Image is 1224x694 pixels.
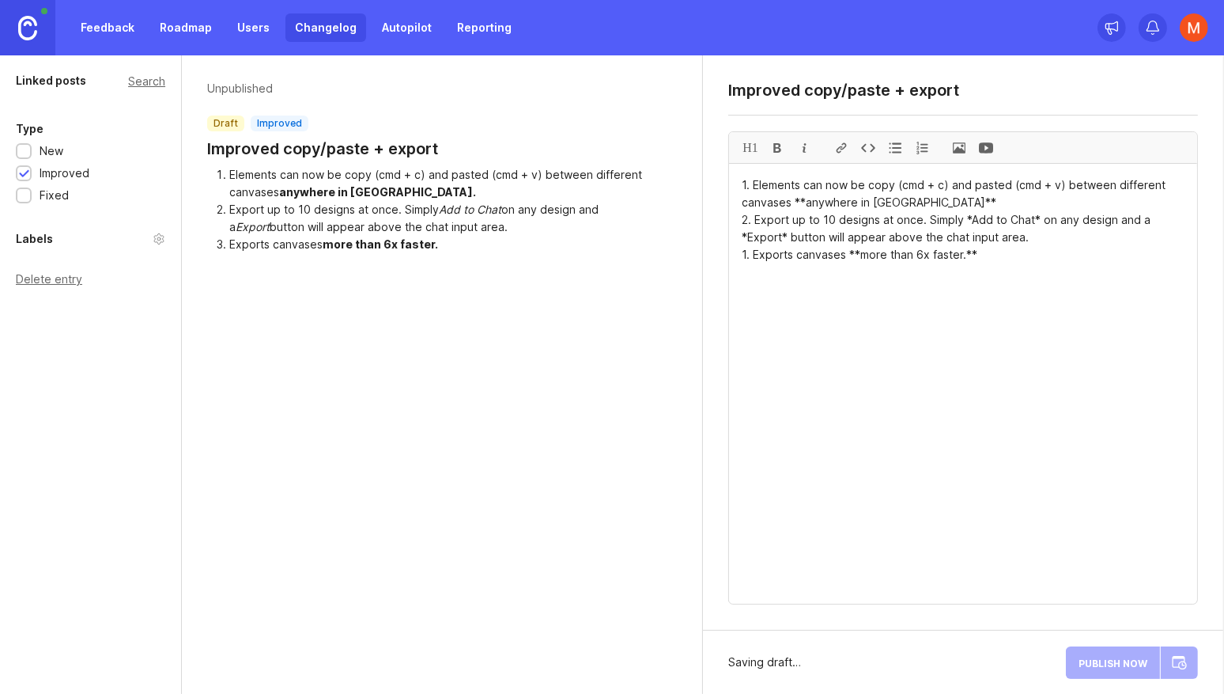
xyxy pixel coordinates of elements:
a: Autopilot [372,13,441,42]
a: Feedback [71,13,144,42]
a: Users [228,13,279,42]
div: Search [128,77,165,85]
img: Canny Home [18,16,37,40]
div: Export [236,220,270,233]
div: anywhere in [GEOGRAPHIC_DATA]. [279,185,476,199]
div: Fixed [40,187,69,204]
li: Exports canvases [229,236,677,253]
p: draft [213,117,238,130]
div: Improved [40,165,89,182]
li: Elements can now be copy (cmd + c) and pasted (cmd + v) between different canvases [229,166,677,201]
div: Delete entry [16,274,165,285]
div: Saving draft… [728,654,801,671]
p: improved [257,117,302,130]
a: Roadmap [150,13,221,42]
div: Type [16,119,43,138]
a: Reporting [448,13,521,42]
textarea: 1. Elements can now be copy (cmd + c) and pasted (cmd + v) between different canvases **anywhere ... [729,164,1197,604]
div: more than 6x faster. [323,237,438,251]
div: H1 [737,132,764,163]
a: Changelog [285,13,366,42]
li: Export up to 10 designs at once. Simply on any design and a button will appear above the chat inp... [229,201,677,236]
p: Unpublished [207,81,438,97]
img: Michael Dreger [1180,13,1208,42]
a: Improved copy/paste + export [207,138,438,160]
textarea: Improved copy/paste + export [728,81,1198,100]
div: Labels [16,229,53,248]
div: New [40,142,63,160]
div: Add to Chat [439,203,501,216]
div: Linked posts [16,71,86,90]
